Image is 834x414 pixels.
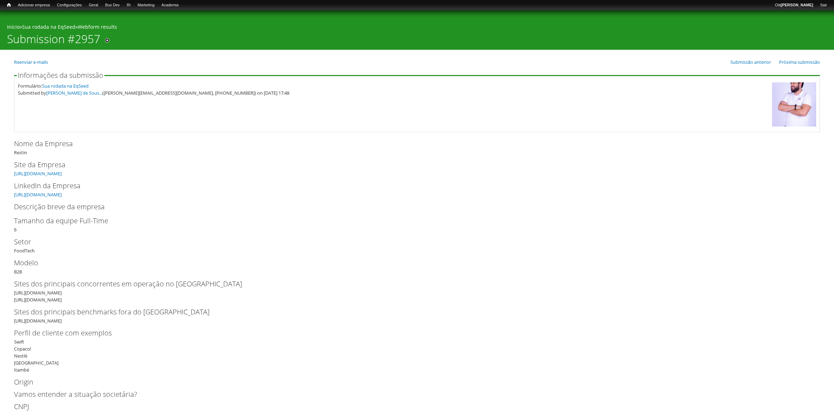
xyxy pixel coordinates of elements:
label: Nome da Empresa [14,138,808,149]
legend: Informações da submissão [17,72,104,79]
label: Setor [14,237,808,247]
a: Sair [816,2,830,9]
div: [URL][DOMAIN_NAME] [URL][DOMAIN_NAME] [14,279,820,303]
div: [URL][DOMAIN_NAME] [14,307,820,324]
h2: Vamos entender a situação societária? [14,391,820,398]
label: Sites dos principais benchmarks fora do [GEOGRAPHIC_DATA] [14,307,808,317]
a: Sua rodada na EqSeed [42,83,89,89]
div: Submitted by ([PERSON_NAME][EMAIL_ADDRESS][DOMAIN_NAME], [PHONE_NUMBER]) on [DATE] 17:48 [18,89,768,96]
label: Perfil de cliente com exemplos [14,328,808,338]
label: LinkedIn da Empresa [14,181,808,191]
label: Sites dos principais concorrentes em operação no [GEOGRAPHIC_DATA] [14,279,808,289]
a: [PERSON_NAME] de Sous... [46,90,102,96]
div: » » [7,23,827,32]
label: CNPJ [14,401,808,412]
a: Geral [85,2,102,9]
a: Olá[PERSON_NAME] [771,2,816,9]
a: Ver perfil do usuário. [772,122,816,128]
a: Bus Dev [102,2,123,9]
a: Submissão anterior [730,59,771,65]
a: Início [4,2,14,8]
a: Marketing [134,2,158,9]
div: FoodTech [14,237,820,254]
a: Configurações [54,2,85,9]
div: Formulário: [18,82,768,89]
label: Modelo [14,258,808,268]
div: Swift Copacol Nestlé [GEOGRAPHIC_DATA] Itambé [14,328,820,373]
label: Descrição breve da empresa [14,202,808,212]
a: Reenviar e-mails [14,59,48,65]
a: Próxima submissão [779,59,820,65]
a: RI [123,2,134,9]
img: Foto de Luciano de Sousa Almeida Barbosa [772,82,816,127]
a: Webform results [78,23,117,30]
div: 6 [14,216,820,233]
label: Site da Empresa [14,160,808,170]
strong: [PERSON_NAME] [781,3,813,7]
label: Tamanho da equipe Full-Time [14,216,808,226]
label: Origin [14,377,808,387]
div: B2B [14,258,820,275]
span: Início [7,2,11,7]
div: Restin [14,138,820,156]
a: Adicionar empresa [14,2,54,9]
a: Início [7,23,20,30]
a: Sua rodada na EqSeed [22,23,75,30]
h1: Submission #2957 [7,32,100,50]
a: [URL][DOMAIN_NAME] [14,191,62,198]
a: [URL][DOMAIN_NAME] [14,170,62,177]
a: Academia [158,2,182,9]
